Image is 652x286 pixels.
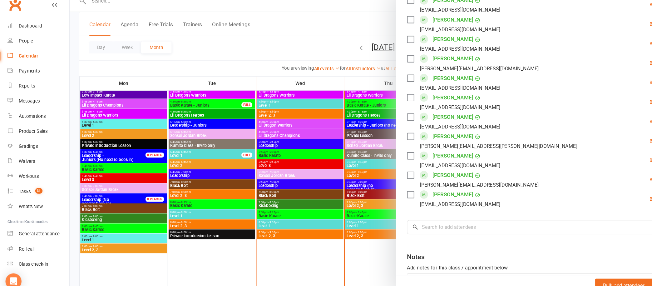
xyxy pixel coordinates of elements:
[405,5,443,15] a: [PERSON_NAME]
[19,31,40,36] div: Dashboard
[8,41,66,55] a: People
[19,200,41,205] div: What's New
[608,121,623,125] div: Booked
[393,51,469,59] div: [EMAIL_ADDRESS][DOMAIN_NAME]
[8,111,66,125] a: Automations
[8,249,66,263] a: Class kiosk mode
[8,195,66,209] a: What's New
[19,73,38,78] div: Payments
[381,256,642,263] div: Add notes for this class / appointment below
[393,15,469,23] div: [EMAIL_ADDRESS][DOMAIN_NAME]
[405,96,443,106] a: [PERSON_NAME]
[615,270,645,283] button: View
[557,270,611,283] button: Bulk add attendees
[8,125,66,139] a: Product Sales
[405,41,443,51] a: [PERSON_NAME]
[8,181,66,195] a: Tasks 31
[19,59,37,64] div: Calendar
[381,215,642,228] input: Search to add attendees
[608,66,623,71] div: Booked
[608,157,623,161] div: Booked
[393,33,469,41] div: [EMAIL_ADDRESS][DOMAIN_NAME]
[19,143,37,148] div: Gradings
[34,185,41,190] span: 31
[393,196,469,204] div: [EMAIL_ADDRESS][DOMAIN_NAME]
[608,12,623,16] div: Booked
[8,235,66,249] a: Roll call
[405,59,443,69] a: [PERSON_NAME]
[381,245,398,254] div: Notes
[393,142,541,150] div: [PERSON_NAME][EMAIL_ADDRESS][PERSON_NAME][DOMAIN_NAME]
[19,186,30,191] div: Tasks
[6,265,21,280] div: Open Intercom Messenger
[608,84,623,89] div: Booked
[19,45,32,50] div: People
[393,106,469,114] div: [EMAIL_ADDRESS][DOMAIN_NAME]
[405,114,443,124] a: [PERSON_NAME]
[405,186,443,196] a: [PERSON_NAME]
[608,175,623,179] div: Booked
[608,193,623,198] div: Booked
[19,158,34,163] div: Waivers
[608,103,623,107] div: Booked
[8,97,66,111] a: Messages
[19,225,57,230] div: General attendance
[8,167,66,181] a: Workouts
[405,78,443,88] a: [PERSON_NAME]
[393,124,469,132] div: [EMAIL_ADDRESS][DOMAIN_NAME]
[8,55,66,69] a: Calendar
[19,87,34,92] div: Reports
[405,150,443,160] a: [PERSON_NAME]
[19,253,46,258] div: Class check-in
[393,160,469,168] div: [EMAIL_ADDRESS][DOMAIN_NAME]
[19,239,33,244] div: Roll call
[7,6,23,22] a: Clubworx
[19,101,38,106] div: Messages
[8,139,66,153] a: Gradings
[8,153,66,167] a: Waivers
[405,168,443,178] a: [PERSON_NAME]
[8,221,66,235] a: General attendance kiosk mode
[608,48,623,53] div: Booked
[393,178,505,186] div: [PERSON_NAME][EMAIL_ADDRESS][DOMAIN_NAME]
[19,129,46,134] div: Product Sales
[405,132,443,142] a: [PERSON_NAME]
[19,115,44,120] div: Automations
[608,30,623,34] div: Booked
[8,27,66,41] a: Dashboard
[8,83,66,97] a: Reports
[8,69,66,83] a: Payments
[19,172,37,177] div: Workouts
[393,88,469,96] div: [EMAIL_ADDRESS][DOMAIN_NAME]
[393,69,505,78] div: [PERSON_NAME][EMAIL_ADDRESS][DOMAIN_NAME]
[405,23,443,33] a: [PERSON_NAME]
[608,139,623,143] div: Booked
